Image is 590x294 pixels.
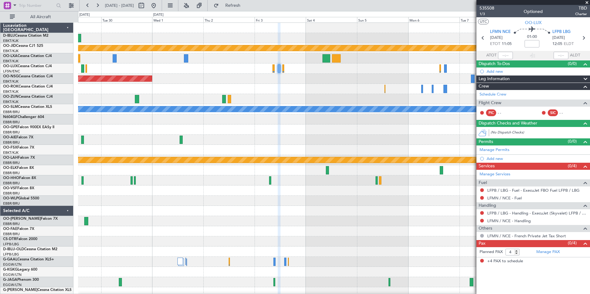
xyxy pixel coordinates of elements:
[3,105,52,109] a: OO-SLMCessna Citation XLS
[3,283,22,287] a: EGGW/LTN
[491,130,590,137] div: (No Dispatch Checks)
[3,181,20,186] a: EBBR/BRU
[3,252,19,257] a: LFPB/LBG
[3,120,20,125] a: EBBR/BRU
[3,39,19,43] a: EBKT/KJK
[306,17,357,22] div: Sat 4
[3,100,19,104] a: EBKT/KJK
[3,247,24,251] span: D-IBLU-OLD
[3,166,34,170] a: OO-ELKFalcon 8X
[3,161,20,165] a: EBBR/BRU
[3,115,18,119] span: N604GF
[3,227,17,231] span: OO-FAE
[3,110,20,114] a: EBBR/BRU
[552,35,565,41] span: [DATE]
[152,17,203,22] div: Wed 1
[3,227,34,231] a: OO-FAEFalcon 7X
[487,69,587,74] div: Add new
[525,19,542,26] span: OO-LUX
[480,11,494,17] span: 1/3
[3,150,19,155] a: EBKT/KJK
[3,166,17,170] span: OO-ELK
[3,262,22,267] a: EGGW/LTN
[490,35,503,41] span: [DATE]
[490,41,500,47] span: ETOT
[3,272,22,277] a: EGGW/LTN
[357,17,408,22] div: Sun 5
[459,17,511,22] div: Tue 7
[3,186,17,190] span: OO-VSF
[3,75,19,78] span: OO-NSG
[3,136,16,139] span: OO-AIE
[3,85,19,88] span: OO-ROK
[568,163,577,169] span: (0/4)
[3,156,35,160] a: OO-LAHFalcon 7X
[3,288,72,292] a: G-[PERSON_NAME]Cessna Citation XLS
[487,156,587,161] div: Add new
[480,147,509,153] a: Manage Permits
[480,5,494,11] span: 535508
[486,109,496,116] div: PIC
[3,79,19,84] a: EBKT/KJK
[211,1,248,10] button: Refresh
[568,138,577,145] span: (0/0)
[536,249,560,255] a: Manage PAX
[3,136,33,139] a: OO-AIEFalcon 7X
[502,41,512,47] span: 11:05
[3,171,20,175] a: EBBR/BRU
[3,247,57,251] a: D-IBLU-OLDCessna Citation M2
[3,176,19,180] span: OO-HHO
[486,52,497,59] span: ATOT
[479,202,496,209] span: Handling
[490,29,511,35] span: LFMN NCE
[3,59,19,63] a: EBKT/KJK
[3,197,39,200] a: OO-WLPGlobal 5500
[3,64,52,68] a: OO-LUXCessna Citation CJ4
[3,34,15,38] span: D-IBLU
[480,249,503,255] label: Planned PAX
[570,52,580,59] span: ALDT
[3,146,34,149] a: OO-FSXFalcon 7X
[3,217,58,221] a: OO-[PERSON_NAME]Falcon 7X
[101,17,152,22] div: Tue 30
[19,1,54,10] input: Trip Number
[3,232,20,236] a: EBBR/BRU
[3,105,18,109] span: OO-SLM
[487,218,531,223] a: LFMN / NCE - Handling
[3,288,37,292] span: G-[PERSON_NAME]
[79,12,90,18] div: [DATE]
[3,95,19,99] span: OO-ZUN
[3,44,16,48] span: OO-JID
[105,3,134,8] span: [DATE] - [DATE]
[575,11,587,17] span: Charter
[498,110,512,116] div: - -
[3,217,41,221] span: OO-[PERSON_NAME]
[16,15,65,19] span: All Aircraft
[479,83,489,90] span: Crew
[487,188,580,193] a: LFPB / LBG - Fuel - ExecuJet FBO Fuel LFPB / LBG
[3,222,20,226] a: EBBR/BRU
[3,89,19,94] a: EBKT/KJK
[487,233,566,239] a: LFMN / NCE - French Private Jet Tax Short
[479,120,537,127] span: Dispatch Checks and Weather
[487,258,523,264] span: +4 PAX to schedule
[3,125,18,129] span: OO-GPE
[478,19,489,24] button: UTC
[568,60,577,67] span: (0/0)
[479,240,485,247] span: Pax
[568,240,577,246] span: (0/4)
[408,17,459,22] div: Mon 6
[3,75,53,78] a: OO-NSGCessna Citation CJ4
[3,49,19,53] a: EBKT/KJK
[203,17,255,22] div: Thu 2
[3,95,53,99] a: OO-ZUNCessna Citation CJ4
[479,179,487,186] span: Fuel
[3,156,18,160] span: OO-LAH
[3,176,36,180] a: OO-HHOFalcon 8X
[3,278,39,282] a: G-JAGAPhenom 300
[487,195,522,201] a: LFMN / NCE - Fuel
[487,210,587,216] a: LFPB / LBG - Handling - ExecuJet (Skyvalet) LFPB / LBG
[3,258,54,261] a: G-GAALCessna Citation XLS+
[548,109,558,116] div: SIC
[3,54,52,58] a: OO-LXACessna Citation CJ4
